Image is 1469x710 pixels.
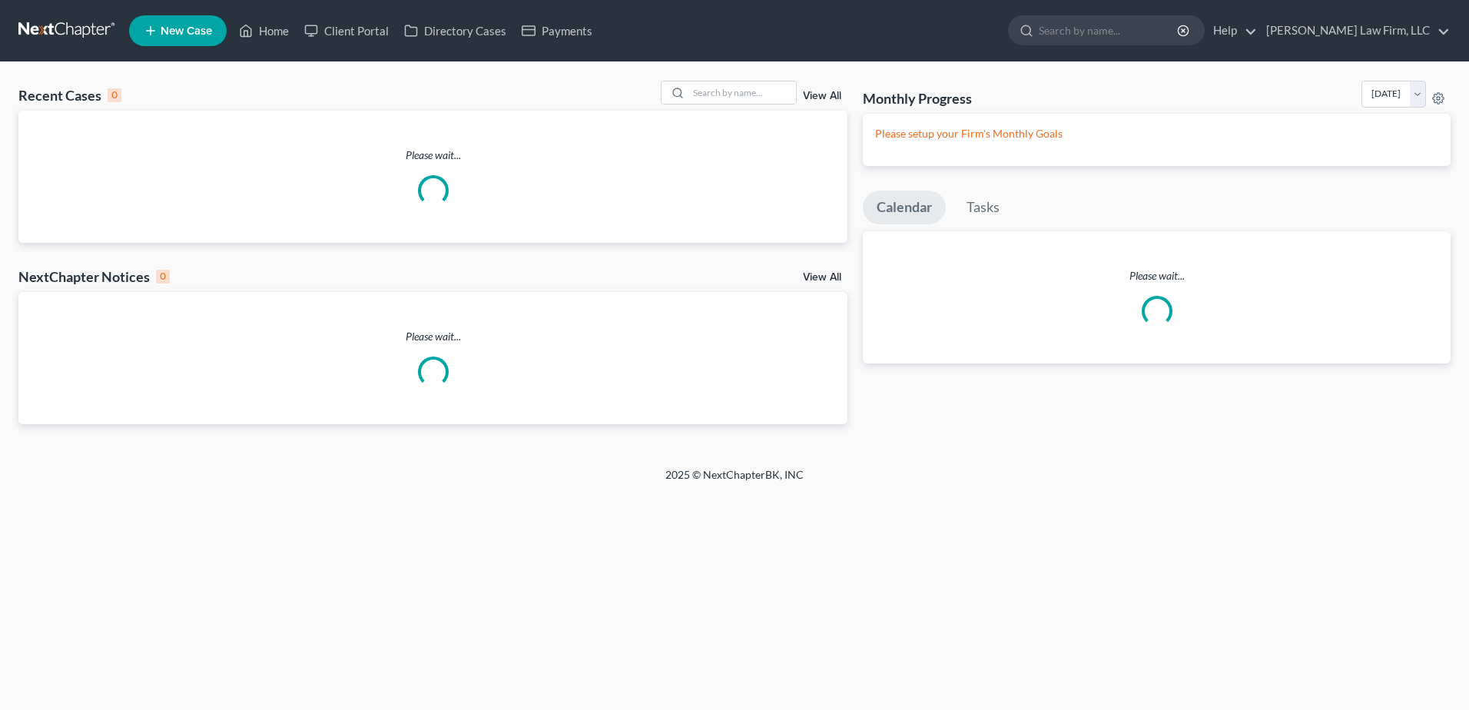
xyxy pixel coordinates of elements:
input: Search by name... [1039,16,1179,45]
a: Calendar [863,191,946,224]
a: View All [803,91,841,101]
div: 0 [108,88,121,102]
a: Help [1205,17,1257,45]
h3: Monthly Progress [863,89,972,108]
a: Client Portal [297,17,396,45]
p: Please wait... [863,268,1451,284]
p: Please wait... [18,329,847,344]
div: 0 [156,270,170,284]
a: Home [231,17,297,45]
a: Payments [514,17,600,45]
span: New Case [161,25,212,37]
a: Directory Cases [396,17,514,45]
p: Please wait... [18,148,847,163]
div: Recent Cases [18,86,121,105]
input: Search by name... [688,81,796,104]
div: 2025 © NextChapterBK, INC [297,467,1172,495]
p: Please setup your Firm's Monthly Goals [875,126,1438,141]
a: View All [803,272,841,283]
a: [PERSON_NAME] Law Firm, LLC [1258,17,1450,45]
a: Tasks [953,191,1013,224]
div: NextChapter Notices [18,267,170,286]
